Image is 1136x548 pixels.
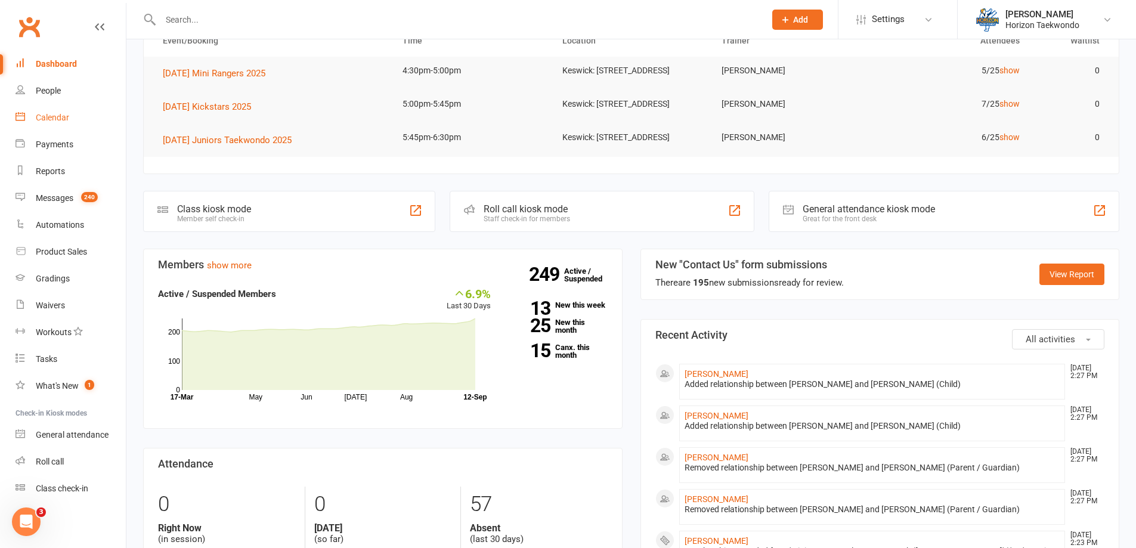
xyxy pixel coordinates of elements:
[1030,90,1110,118] td: 0
[16,104,126,131] a: Calendar
[655,329,1105,341] h3: Recent Activity
[158,458,608,470] h3: Attendance
[1030,57,1110,85] td: 0
[552,57,711,85] td: Keswick: [STREET_ADDRESS]
[685,536,748,546] a: [PERSON_NAME]
[16,158,126,185] a: Reports
[158,259,608,271] h3: Members
[509,343,608,359] a: 15Canx. this month
[314,487,451,522] div: 0
[207,260,252,271] a: show more
[711,57,871,85] td: [PERSON_NAME]
[509,299,550,317] strong: 13
[1064,364,1104,380] time: [DATE] 2:27 PM
[36,484,88,493] div: Class check-in
[16,265,126,292] a: Gradings
[1030,26,1110,56] th: Waitlist
[392,90,552,118] td: 5:00pm-5:45pm
[999,132,1020,142] a: show
[685,379,1060,389] div: Added relationship between [PERSON_NAME] and [PERSON_NAME] (Child)
[685,411,748,420] a: [PERSON_NAME]
[392,26,552,56] th: Time
[976,8,999,32] img: thumb_image1625461565.png
[16,185,126,212] a: Messages 240
[36,457,64,466] div: Roll call
[158,289,276,299] strong: Active / Suspended Members
[36,381,79,391] div: What's New
[314,522,451,534] strong: [DATE]
[163,133,300,147] button: [DATE] Juniors Taekwondo 2025
[16,212,126,239] a: Automations
[484,215,570,223] div: Staff check-in for members
[685,369,748,379] a: [PERSON_NAME]
[12,507,41,536] iframe: Intercom live chat
[871,26,1030,56] th: Attendees
[1064,490,1104,505] time: [DATE] 2:27 PM
[655,259,844,271] h3: New "Contact Us" form submissions
[16,319,126,346] a: Workouts
[16,346,126,373] a: Tasks
[685,463,1060,473] div: Removed relationship between [PERSON_NAME] and [PERSON_NAME] (Parent / Guardian)
[509,342,550,360] strong: 15
[392,57,552,85] td: 4:30pm-5:00pm
[693,277,709,288] strong: 195
[36,220,84,230] div: Automations
[484,203,570,215] div: Roll call kiosk mode
[871,90,1030,118] td: 7/25
[36,507,46,517] span: 3
[36,430,109,439] div: General attendance
[1039,264,1104,285] a: View Report
[685,494,748,504] a: [PERSON_NAME]
[158,522,296,534] strong: Right Now
[177,215,251,223] div: Member self check-in
[163,66,274,81] button: [DATE] Mini Rangers 2025
[1064,448,1104,463] time: [DATE] 2:27 PM
[16,131,126,158] a: Payments
[447,287,491,300] div: 6.9%
[177,203,251,215] div: Class kiosk mode
[16,51,126,78] a: Dashboard
[447,287,491,312] div: Last 30 Days
[314,522,451,545] div: (so far)
[685,504,1060,515] div: Removed relationship between [PERSON_NAME] and [PERSON_NAME] (Parent / Guardian)
[1064,406,1104,422] time: [DATE] 2:27 PM
[1026,334,1075,345] span: All activities
[470,522,607,545] div: (last 30 days)
[392,123,552,151] td: 5:45pm-6:30pm
[16,448,126,475] a: Roll call
[36,354,57,364] div: Tasks
[36,166,65,176] div: Reports
[36,113,69,122] div: Calendar
[655,275,844,290] div: There are new submissions ready for review.
[16,422,126,448] a: General attendance kiosk mode
[158,522,296,545] div: (in session)
[36,301,65,310] div: Waivers
[803,203,935,215] div: General attendance kiosk mode
[509,317,550,335] strong: 25
[16,239,126,265] a: Product Sales
[872,6,905,33] span: Settings
[163,68,265,79] span: [DATE] Mini Rangers 2025
[685,453,748,462] a: [PERSON_NAME]
[509,318,608,334] a: 25New this month
[793,15,808,24] span: Add
[36,140,73,149] div: Payments
[711,123,871,151] td: [PERSON_NAME]
[36,327,72,337] div: Workouts
[999,66,1020,75] a: show
[158,487,296,522] div: 0
[163,135,292,145] span: [DATE] Juniors Taekwondo 2025
[564,258,617,292] a: 249Active / Suspended
[36,274,70,283] div: Gradings
[1005,20,1079,30] div: Horizon Taekwondo
[1030,123,1110,151] td: 0
[1012,329,1104,349] button: All activities
[163,100,259,114] button: [DATE] Kickstars 2025
[36,59,77,69] div: Dashboard
[552,26,711,56] th: Location
[16,475,126,502] a: Class kiosk mode
[871,123,1030,151] td: 6/25
[16,78,126,104] a: People
[16,292,126,319] a: Waivers
[14,12,44,42] a: Clubworx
